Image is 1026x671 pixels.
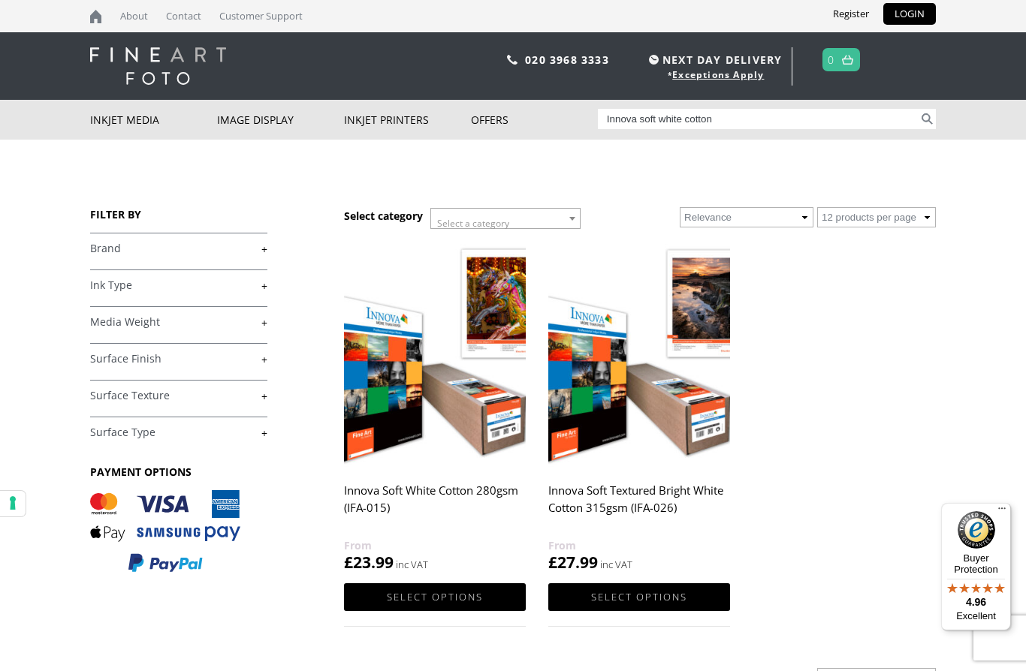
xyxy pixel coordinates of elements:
span: NEXT DAY DELIVERY [645,51,782,68]
img: time.svg [649,55,659,65]
bdi: 27.99 [548,552,598,573]
span: £ [548,552,557,573]
h2: Innova Soft White Cotton 280gsm (IFA-015) [344,477,526,537]
a: + [90,278,267,293]
a: + [90,426,267,440]
a: 0 [828,49,834,71]
a: + [90,242,267,256]
select: Shop order [680,207,813,227]
button: Trusted Shops TrustmarkBuyer Protection4.96Excellent [941,503,1011,630]
a: LOGIN [883,3,936,25]
h4: Surface Texture [90,380,267,410]
h3: PAYMENT OPTIONS [90,465,267,479]
h4: Surface Type [90,417,267,447]
bdi: 23.99 [344,552,394,573]
span: 4.96 [966,596,986,608]
span: £ [344,552,353,573]
h4: Ink Type [90,269,267,299]
p: Buyer Protection [941,552,1011,575]
h3: FILTER BY [90,207,267,221]
img: phone.svg [507,55,518,65]
a: Image Display [217,100,344,140]
img: Trusted Shops Trustmark [958,511,995,549]
button: Search [919,109,936,129]
img: PAYMENT OPTIONS [90,490,240,573]
a: + [90,315,267,329]
img: Innova Soft Textured Bright White Cotton 315gsm (IFA-026) [548,239,730,467]
h4: Brand [90,233,267,263]
h4: Media Weight [90,306,267,336]
a: Offers [471,100,598,140]
a: + [90,389,267,403]
img: Innova Soft White Cotton 280gsm (IFA-015) [344,239,526,467]
img: logo-white.svg [90,47,226,85]
img: basket.svg [842,55,853,65]
button: Menu [993,503,1011,521]
a: Exceptions Apply [672,68,764,81]
a: Inkjet Printers [344,100,471,140]
a: + [90,352,267,366]
a: Register [822,3,880,25]
a: Select options for “Innova Soft Textured Bright White Cotton 315gsm (IFA-026)” [548,583,730,611]
a: Inkjet Media [90,100,217,140]
a: Innova Soft Textured Bright White Cotton 315gsm (IFA-026) £27.99 [548,239,730,573]
p: Excellent [941,610,1011,622]
h2: Innova Soft Textured Bright White Cotton 315gsm (IFA-026) [548,477,730,537]
a: 020 3968 3333 [525,53,609,67]
input: Search products… [598,109,919,129]
span: Select a category [437,217,509,230]
a: Innova Soft White Cotton 280gsm (IFA-015) £23.99 [344,239,526,573]
h3: Select category [344,209,423,223]
a: Select options for “Innova Soft White Cotton 280gsm (IFA-015)” [344,583,526,611]
h4: Surface Finish [90,343,267,373]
